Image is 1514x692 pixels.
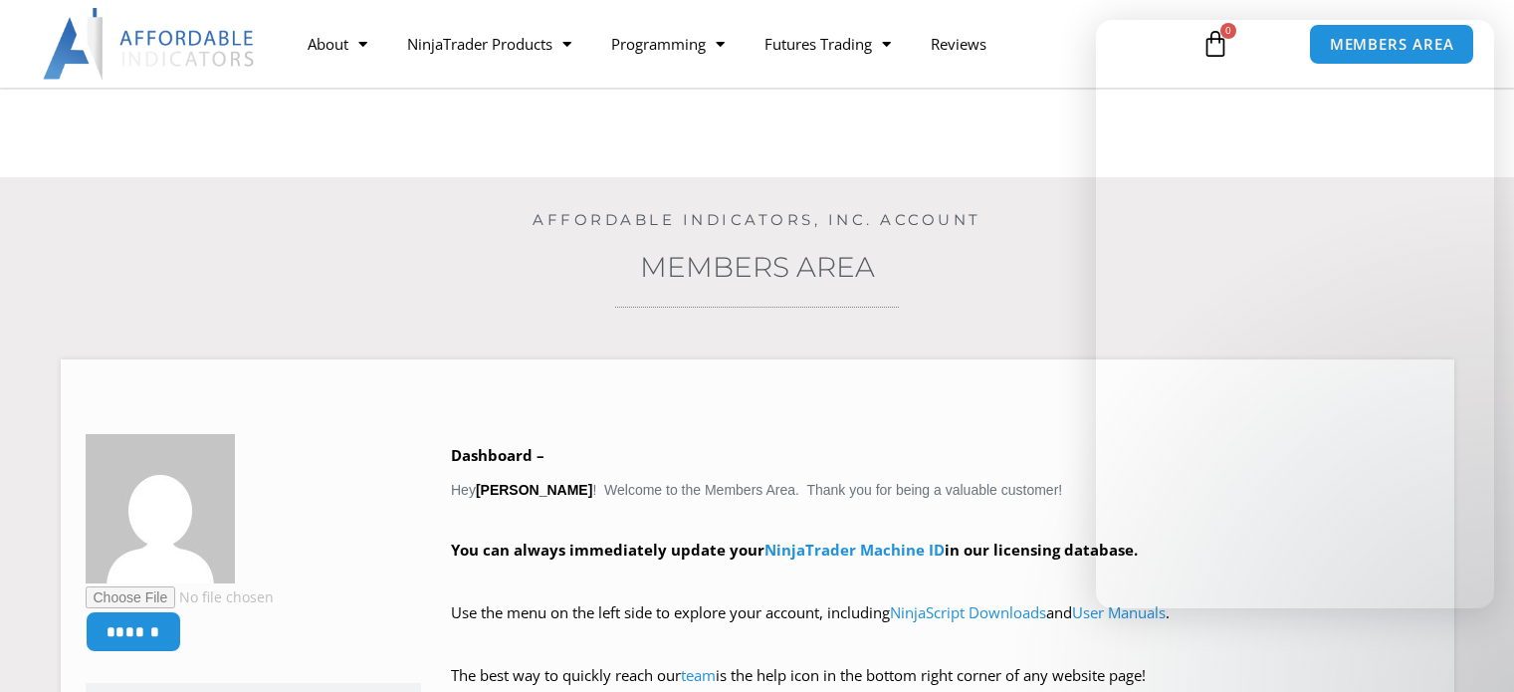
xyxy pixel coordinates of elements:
[764,540,945,560] a: NinjaTrader Machine ID
[1072,602,1166,622] a: User Manuals
[911,21,1006,67] a: Reviews
[890,602,1046,622] a: NinjaScript Downloads
[640,250,875,284] a: Members Area
[681,665,716,685] a: team
[86,434,235,583] img: 822cce437efca05987edee22f7c89dc27ae3f242e6b600572b265678716014f5
[451,445,544,465] b: Dashboard –
[43,8,257,80] img: LogoAI | Affordable Indicators – NinjaTrader
[1446,624,1494,672] iframe: Intercom live chat
[451,599,1429,655] p: Use the menu on the left side to explore your account, including and .
[745,21,911,67] a: Futures Trading
[1172,15,1259,73] a: 0
[533,210,981,229] a: Affordable Indicators, Inc. Account
[591,21,745,67] a: Programming
[288,21,1182,67] nav: Menu
[387,21,591,67] a: NinjaTrader Products
[1096,20,1494,608] iframe: Intercom live chat
[451,540,1138,560] strong: You can always immediately update your in our licensing database.
[476,482,592,498] strong: [PERSON_NAME]
[288,21,387,67] a: About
